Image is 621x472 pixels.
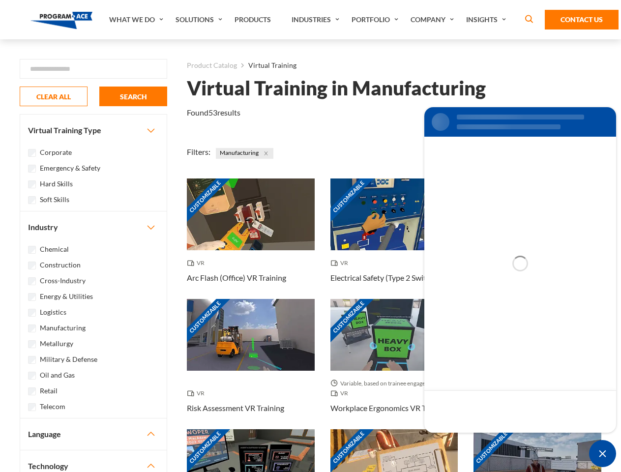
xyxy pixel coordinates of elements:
[589,440,616,467] div: Chat Widget
[28,165,36,173] input: Emergency & Safety
[40,354,97,365] label: Military & Defense
[20,87,88,106] button: CLEAR ALL
[20,211,167,243] button: Industry
[28,277,36,285] input: Cross-Industry
[187,272,286,284] h3: Arc Flash (Office) VR Training
[330,272,458,284] h3: Electrical Safety (Type 2 Switchgear) VR Training
[187,59,601,72] nav: breadcrumb
[40,401,65,412] label: Telecom
[237,59,296,72] li: Virtual Training
[40,291,93,302] label: Energy & Utilities
[28,149,36,157] input: Corporate
[187,147,210,156] span: Filters:
[187,178,315,299] a: Customizable Thumbnail - Arc Flash (Office) VR Training VR Arc Flash (Office) VR Training
[40,147,72,158] label: Corporate
[187,107,240,118] p: Found results
[330,402,449,414] h3: Workplace Ergonomics VR Training
[589,440,616,467] span: Minimize live chat window
[28,372,36,380] input: Oil and Gas
[28,196,36,204] input: Soft Skills
[40,275,86,286] label: Cross-Industry
[330,388,352,398] span: VR
[261,148,271,159] button: Close
[28,309,36,317] input: Logistics
[20,418,167,450] button: Language
[28,246,36,254] input: Chemical
[330,379,458,388] span: Variable, based on trainee engagement with exercises.
[187,258,208,268] span: VR
[28,356,36,364] input: Military & Defense
[28,324,36,332] input: Manufacturing
[422,105,619,435] iframe: SalesIQ Chat Window
[40,244,69,255] label: Chemical
[330,299,458,429] a: Customizable Thumbnail - Workplace Ergonomics VR Training Variable, based on trainee engagement w...
[40,260,81,270] label: Construction
[28,262,36,269] input: Construction
[330,258,352,268] span: VR
[187,402,284,414] h3: Risk Assessment VR Training
[40,163,100,174] label: Emergency & Safety
[28,387,36,395] input: Retail
[28,293,36,301] input: Energy & Utilities
[40,307,66,318] label: Logistics
[40,323,86,333] label: Manufacturing
[187,299,315,429] a: Customizable Thumbnail - Risk Assessment VR Training VR Risk Assessment VR Training
[216,148,273,159] span: Manufacturing
[20,115,167,146] button: Virtual Training Type
[40,338,73,349] label: Metallurgy
[40,370,75,381] label: Oil and Gas
[187,80,486,97] h1: Virtual Training in Manufacturing
[187,388,208,398] span: VR
[28,403,36,411] input: Telecom
[28,180,36,188] input: Hard Skills
[40,194,69,205] label: Soft Skills
[40,178,73,189] label: Hard Skills
[40,385,58,396] label: Retail
[208,108,217,117] em: 53
[28,340,36,348] input: Metallurgy
[330,178,458,299] a: Customizable Thumbnail - Electrical Safety (Type 2 Switchgear) VR Training VR Electrical Safety (...
[187,59,237,72] a: Product Catalog
[545,10,619,29] a: Contact Us
[30,12,93,29] img: Program-Ace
